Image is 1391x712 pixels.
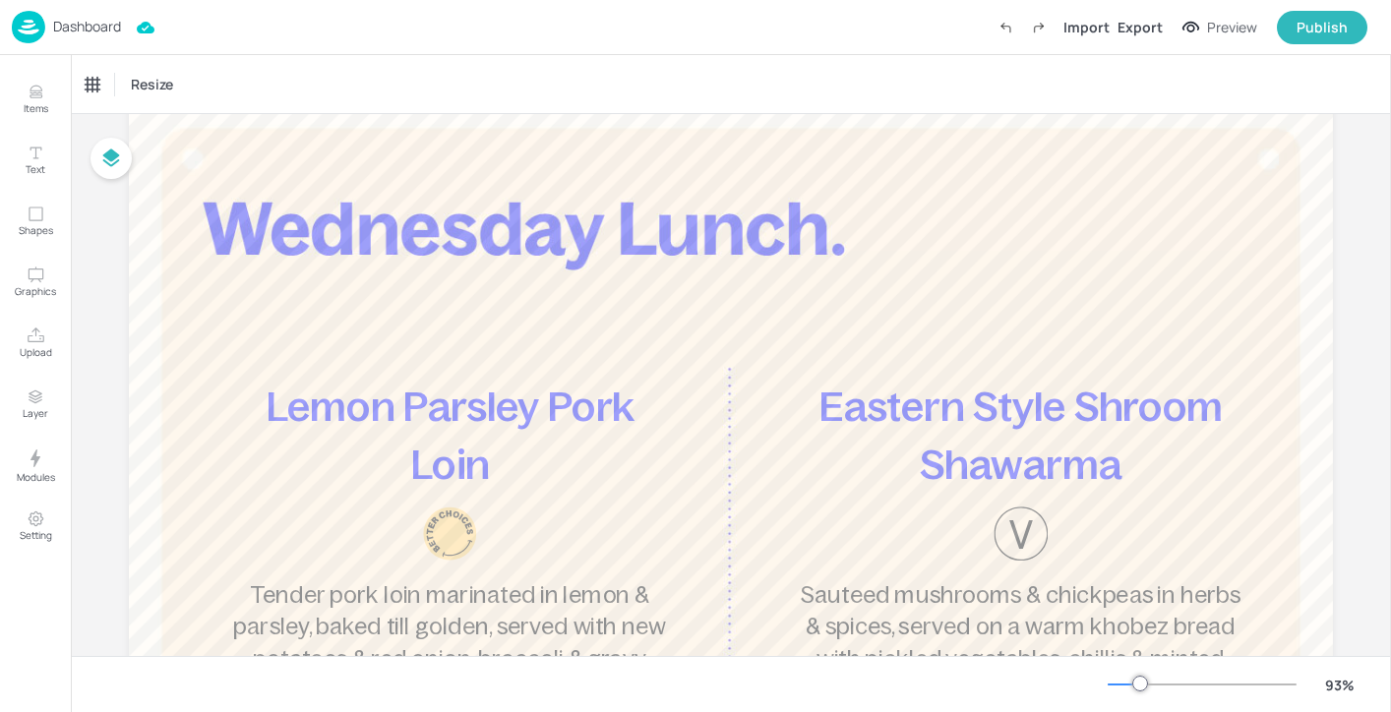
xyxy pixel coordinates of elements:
button: Preview [1171,13,1269,42]
div: Publish [1297,17,1348,38]
div: Preview [1207,17,1257,38]
div: 93 % [1316,675,1363,695]
img: logo-86c26b7e.jpg [12,11,45,43]
div: Export [1118,17,1163,37]
label: Redo (Ctrl + Y) [1022,11,1056,44]
div: Import [1063,17,1110,37]
span: Lemon Parsley Pork Loin [266,384,635,487]
span: Eastern Style Shroom Shawarma [818,384,1222,487]
span: Tender pork loin marinated in lemon & parsley, baked till golden, served with new potatoes & red ... [233,581,665,671]
span: Resize [127,74,177,94]
label: Undo (Ctrl + Z) [989,11,1022,44]
p: Dashboard [53,20,121,33]
button: Publish [1277,11,1367,44]
span: Sauteed mushrooms & chickpeas in herbs & spices, served on a warm khobez bread with pickled veget... [801,581,1240,703]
